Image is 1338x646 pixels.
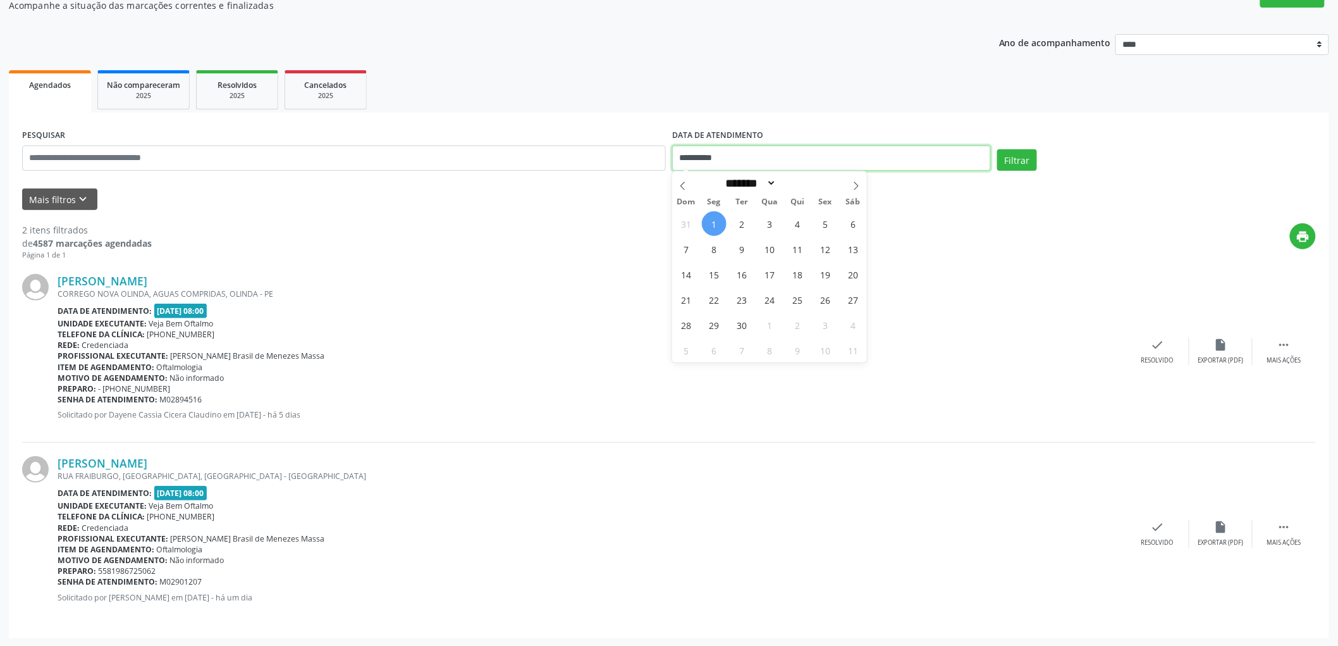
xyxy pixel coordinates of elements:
i:  [1277,520,1291,534]
span: [PHONE_NUMBER] [147,511,215,522]
b: Rede: [58,523,80,533]
label: PESQUISAR [22,126,65,146]
span: Resolvidos [218,80,257,90]
span: Setembro 20, 2025 [841,262,866,287]
b: Preparo: [58,383,96,394]
div: CORREGO NOVA OLINDA, AGUAS COMPRIDAS, OLINDA - PE [58,289,1126,299]
span: 5581986725062 [99,566,156,576]
span: Outubro 11, 2025 [841,338,866,363]
span: Veja Bem Oftalmo [149,500,214,511]
i: check [1151,520,1165,534]
span: Setembro 14, 2025 [674,262,699,287]
b: Profissional executante: [58,533,168,544]
div: Resolvido [1141,356,1174,365]
b: Item de agendamento: [58,544,154,555]
span: Setembro 1, 2025 [702,211,727,236]
span: Sáb [839,198,867,206]
span: Ter [728,198,756,206]
span: Qua [756,198,783,206]
span: Setembro 17, 2025 [758,262,782,287]
span: Setembro 27, 2025 [841,287,866,312]
span: Setembro 21, 2025 [674,287,699,312]
div: de [22,237,152,250]
span: Setembro 4, 2025 [785,211,810,236]
span: Setembro 9, 2025 [730,237,754,261]
span: Setembro 6, 2025 [841,211,866,236]
i: keyboard_arrow_down [77,192,90,206]
span: Qui [783,198,811,206]
span: Setembro 18, 2025 [785,262,810,287]
div: RUA FRAIBURGO, [GEOGRAPHIC_DATA], [GEOGRAPHIC_DATA] - [GEOGRAPHIC_DATA] [58,471,1126,481]
b: Data de atendimento: [58,488,152,499]
i: check [1151,338,1165,352]
span: Oftalmologia [157,362,203,373]
span: Setembro 3, 2025 [758,211,782,236]
strong: 4587 marcações agendadas [33,237,152,249]
span: Credenciada [82,523,129,533]
p: Solicitado por [PERSON_NAME] em [DATE] - há um dia [58,592,1126,603]
b: Motivo de agendamento: [58,555,168,566]
b: Unidade executante: [58,500,147,511]
i: insert_drive_file [1214,520,1228,534]
span: Outubro 6, 2025 [702,338,727,363]
span: Setembro 13, 2025 [841,237,866,261]
select: Month [721,177,777,190]
b: Unidade executante: [58,318,147,329]
span: Outubro 9, 2025 [785,338,810,363]
span: Sex [811,198,839,206]
div: Resolvido [1141,538,1174,547]
a: [PERSON_NAME] [58,274,147,288]
span: Setembro 24, 2025 [758,287,782,312]
span: Outubro 3, 2025 [813,313,838,337]
span: Setembro 25, 2025 [785,287,810,312]
span: Setembro 19, 2025 [813,262,838,287]
b: Senha de atendimento: [58,576,157,587]
b: Preparo: [58,566,96,576]
span: Outubro 10, 2025 [813,338,838,363]
span: M02894516 [160,394,202,405]
span: Cancelados [305,80,347,90]
i:  [1277,338,1291,352]
span: Agosto 31, 2025 [674,211,699,236]
img: img [22,274,49,301]
span: [DATE] 08:00 [154,304,207,318]
span: Setembro 16, 2025 [730,262,754,287]
span: Setembro 28, 2025 [674,313,699,337]
span: Setembro 26, 2025 [813,287,838,312]
b: Telefone da clínica: [58,511,145,522]
span: Outubro 4, 2025 [841,313,866,337]
span: Oftalmologia [157,544,203,555]
i: insert_drive_file [1214,338,1228,352]
b: Rede: [58,340,80,351]
span: Setembro 11, 2025 [785,237,810,261]
span: Não informado [170,555,224,566]
p: Solicitado por Dayene Cassia Cicera Claudino em [DATE] - há 5 dias [58,409,1126,420]
span: [PERSON_NAME] Brasil de Menezes Massa [171,351,325,361]
button: print [1290,223,1316,249]
span: Setembro 10, 2025 [758,237,782,261]
span: Setembro 12, 2025 [813,237,838,261]
span: [PHONE_NUMBER] [147,329,215,340]
b: Senha de atendimento: [58,394,157,405]
div: Mais ações [1267,356,1301,365]
div: Mais ações [1267,538,1301,547]
span: - [PHONE_NUMBER] [99,383,171,394]
span: [DATE] 08:00 [154,486,207,500]
div: Exportar (PDF) [1198,538,1244,547]
span: Não compareceram [107,80,180,90]
span: Setembro 5, 2025 [813,211,838,236]
span: Setembro 29, 2025 [702,313,727,337]
span: Veja Bem Oftalmo [149,318,214,329]
span: Setembro 15, 2025 [702,262,727,287]
span: Outubro 8, 2025 [758,338,782,363]
span: Credenciada [82,340,129,351]
span: Setembro 23, 2025 [730,287,754,312]
span: Setembro 7, 2025 [674,237,699,261]
p: Ano de acompanhamento [999,34,1111,50]
span: Dom [672,198,700,206]
div: 2025 [206,91,269,101]
label: DATA DE ATENDIMENTO [672,126,763,146]
b: Item de agendamento: [58,362,154,373]
span: Agendados [29,80,71,90]
span: Outubro 5, 2025 [674,338,699,363]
